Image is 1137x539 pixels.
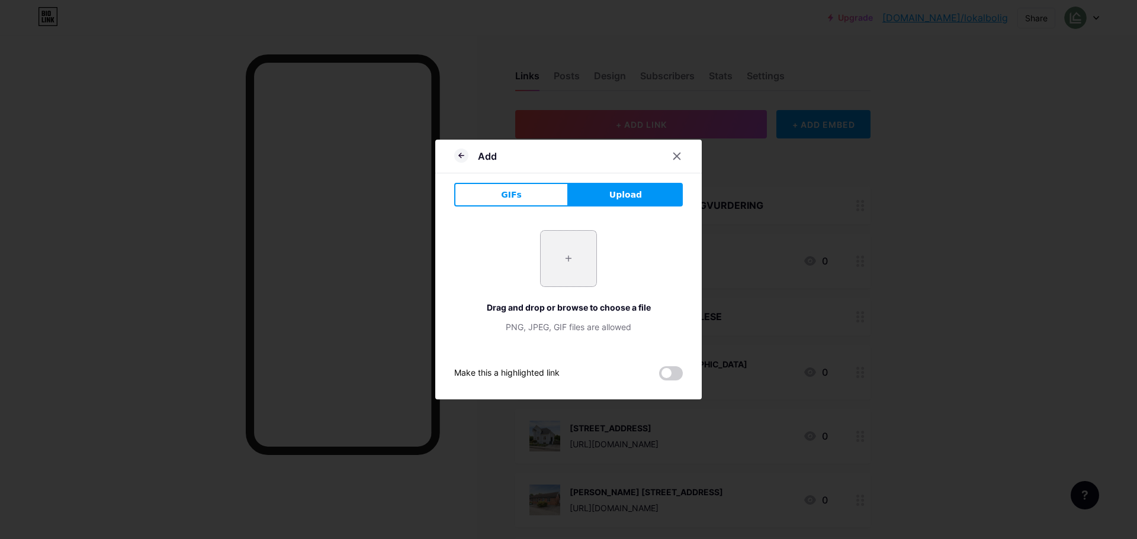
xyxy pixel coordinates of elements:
div: Make this a highlighted link [454,366,560,380]
button: GIFs [454,183,568,206]
span: Upload [609,189,642,201]
div: Drag and drop or browse to choose a file [454,301,683,314]
div: PNG, JPEG, GIF files are allowed [454,321,683,333]
span: GIFs [501,189,522,201]
button: Upload [568,183,683,206]
div: Add [478,149,497,163]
